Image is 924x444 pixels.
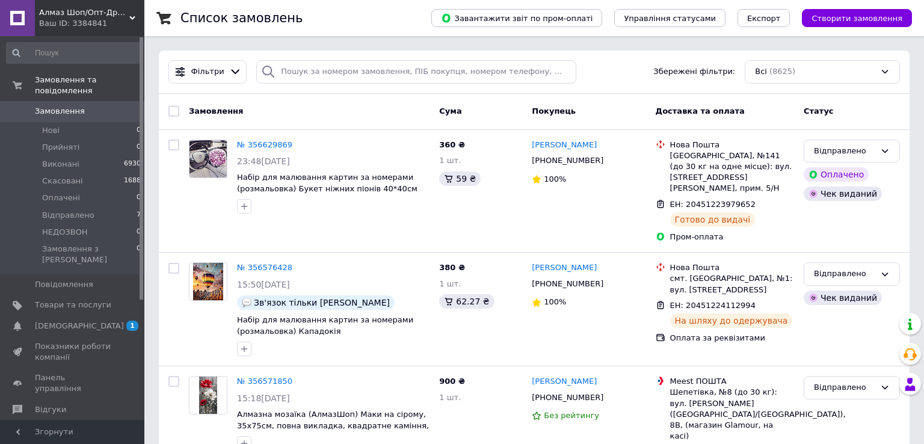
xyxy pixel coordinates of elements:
div: 59 ₴ [439,171,481,186]
a: Фото товару [189,376,227,415]
span: Замовлення та повідомлення [35,75,144,96]
div: Meest ПОШТА [670,376,794,387]
a: Фото товару [189,140,227,178]
a: [PERSON_NAME] [532,140,597,151]
div: Чек виданий [804,187,882,201]
span: Завантажити звіт по пром-оплаті [441,13,593,23]
span: Статус [804,106,834,116]
span: Нові [42,125,60,136]
a: [PERSON_NAME] [532,376,597,387]
span: Замовлення [35,106,85,117]
span: Оплачені [42,193,80,203]
span: 15:50[DATE] [237,280,290,289]
button: Створити замовлення [802,9,912,27]
span: [DEMOGRAPHIC_DATA] [35,321,124,331]
div: [PHONE_NUMBER] [529,390,606,405]
span: 1 шт. [439,393,461,402]
span: 23:48[DATE] [237,156,290,166]
span: 0 [137,125,141,136]
div: Оплата за реквізитами [670,333,794,344]
span: 0 [137,227,141,238]
div: Оплачено [804,167,869,182]
span: 1 шт. [439,279,461,288]
img: :speech_balloon: [242,298,251,307]
a: Набір для малювання картин за номерами (розмальовка) Кападокія [237,315,413,336]
div: Готово до видачі [670,212,756,227]
a: № 356576428 [237,263,292,272]
a: № 356629869 [237,140,292,149]
span: Замовлення [189,106,243,116]
span: 380 ₴ [439,263,465,272]
div: Відправлено [814,268,875,280]
span: Всі [755,66,767,78]
input: Пошук за номером замовлення, ПІБ покупця, номером телефону, Email, номером накладної [256,60,576,84]
div: [PHONE_NUMBER] [529,276,606,292]
div: Нова Пошта [670,140,794,150]
div: смт. [GEOGRAPHIC_DATA], №1: вул. [STREET_ADDRESS] [670,273,794,295]
span: 0 [137,142,141,153]
span: Відправлено [42,210,94,221]
span: Доставка та оплата [656,106,745,116]
span: Повідомлення [35,279,93,290]
div: Відправлено [814,145,875,158]
span: 360 ₴ [439,140,465,149]
span: 15:18[DATE] [237,393,290,403]
span: 0 [137,193,141,203]
button: Завантажити звіт по пром-оплаті [431,9,602,27]
span: Збережені фільтри: [653,66,735,78]
span: Cума [439,106,461,116]
span: Скасовані [42,176,83,187]
div: Шепетівка, №8 (до 30 кг): вул. [PERSON_NAME] ([GEOGRAPHIC_DATA]/[GEOGRAPHIC_DATA]), 8В, (магазин ... [670,387,794,442]
span: НЕДОЗВОН [42,227,88,238]
a: Набір для малювання картин за номерами (розмальовка) Букет ніжних піонів 40*40см [237,173,417,193]
span: Створити замовлення [812,14,902,23]
span: Без рейтингу [544,411,599,420]
span: Алмаз Шоп/Опт-Дропшипінг- Роздріб [39,7,129,18]
button: Управління статусами [614,9,725,27]
div: На шляху до одержувача [670,313,793,328]
div: Чек виданий [804,291,882,305]
span: 7 [137,210,141,221]
span: Покупець [532,106,576,116]
a: [PERSON_NAME] [532,262,597,274]
span: 1 шт. [439,156,461,165]
div: 62.27 ₴ [439,294,494,309]
span: 100% [544,174,566,183]
a: Фото товару [189,262,227,301]
span: ЕН: 20451224112994 [670,301,756,310]
div: [GEOGRAPHIC_DATA], №141 (до 30 кг на одне місце): вул. [STREET_ADDRESS][PERSON_NAME], прим. 5/Н [670,150,794,194]
input: Пошук [6,42,142,64]
span: Товари та послуги [35,300,111,310]
div: Нова Пошта [670,262,794,273]
div: Пром-оплата [670,232,794,242]
button: Експорт [738,9,790,27]
img: Фото товару [193,263,223,300]
span: ЕН: 20451223979652 [670,200,756,209]
span: Панель управління [35,372,111,394]
span: 900 ₴ [439,377,465,386]
a: № 356571850 [237,377,292,386]
div: Ваш ID: 3384841 [39,18,144,29]
span: 100% [544,297,566,306]
a: Створити замовлення [790,13,912,22]
h1: Список замовлень [180,11,303,25]
span: 0 [137,244,141,265]
span: 1 [126,321,138,331]
img: Фото товару [189,140,227,177]
span: 6930 [124,159,141,170]
span: Управління статусами [624,14,716,23]
span: Прийняті [42,142,79,153]
span: Експорт [747,14,781,23]
span: Фільтри [191,66,224,78]
span: Відгуки [35,404,66,415]
span: Замовлення з [PERSON_NAME] [42,244,137,265]
a: Алмазна мозаїка (АлмазШоп) Маки на сірому, 35х75см, повна викладка, квадратне каміння, без підрам... [237,410,429,441]
span: Показники роботи компанії [35,341,111,363]
span: 1688 [124,176,141,187]
span: Виконані [42,159,79,170]
div: Відправлено [814,381,875,394]
img: Фото товару [199,377,217,414]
